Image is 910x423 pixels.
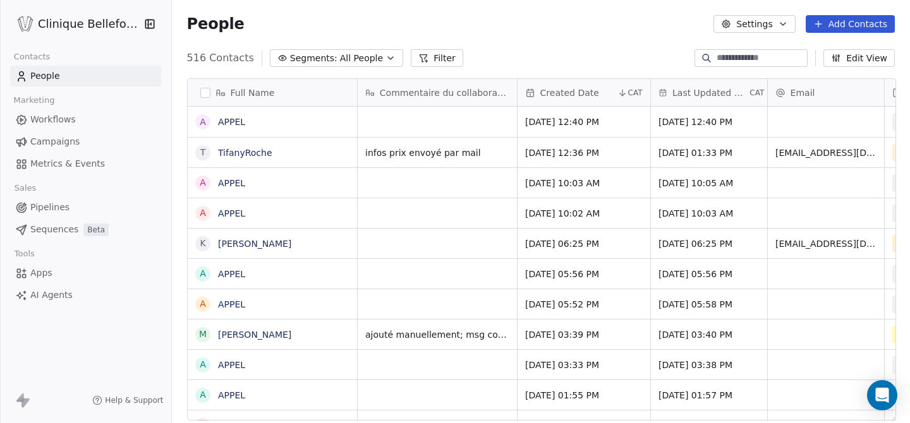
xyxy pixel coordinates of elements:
[105,395,163,405] span: Help & Support
[380,86,509,99] span: Commentaire du collaborateur
[30,135,80,148] span: Campaigns
[30,289,73,302] span: AI Agents
[8,47,56,66] span: Contacts
[10,285,161,306] a: AI Agents
[38,16,141,32] span: Clinique Bellefontaine
[30,266,52,280] span: Apps
[658,298,760,311] span: [DATE] 05:58 PM
[83,223,109,236] span: Beta
[218,330,291,340] a: [PERSON_NAME]
[525,389,643,402] span: [DATE] 01:55 PM
[9,244,40,263] span: Tools
[30,223,78,236] span: Sequences
[775,146,877,159] span: [EMAIL_ADDRESS][DOMAIN_NAME]
[775,237,877,250] span: [EMAIL_ADDRESS][DOMAIN_NAME]
[10,109,161,130] a: Workflows
[15,13,135,35] button: Clinique Bellefontaine
[10,153,161,174] a: Metrics & Events
[218,117,245,127] a: APPEL
[525,177,643,189] span: [DATE] 10:03 AM
[30,113,76,126] span: Workflows
[365,146,509,159] span: infos prix envoyé par mail
[218,269,245,279] a: APPEL
[518,79,650,106] div: Created DateCAT
[806,15,895,33] button: Add Contacts
[525,268,643,280] span: [DATE] 05:56 PM
[768,79,884,106] div: Email
[672,86,747,99] span: Last Updated Date
[218,360,245,370] a: APPEL
[540,86,599,99] span: Created Date
[8,91,60,110] span: Marketing
[340,52,383,65] span: All People
[200,358,206,371] div: A
[525,207,643,220] span: [DATE] 10:02 AM
[199,328,207,341] div: M
[365,328,509,341] span: ajouté manuellement; msg combox, car pas joignable le [DATE]
[200,267,206,280] div: A
[358,79,517,106] div: Commentaire du collaborateur
[200,297,206,311] div: A
[200,237,205,250] div: K
[411,49,463,67] button: Filter
[658,237,760,250] span: [DATE] 06:25 PM
[218,178,245,188] a: APPEL
[200,146,205,159] div: T
[823,49,895,67] button: Edit View
[218,239,291,249] a: [PERSON_NAME]
[200,206,206,220] div: A
[218,208,245,218] a: APPEL
[525,359,643,371] span: [DATE] 03:33 PM
[9,179,42,198] span: Sales
[658,146,760,159] span: [DATE] 01:33 PM
[218,390,245,400] a: APPEL
[92,395,163,405] a: Help & Support
[658,207,760,220] span: [DATE] 10:03 AM
[658,116,760,128] span: [DATE] 12:40 PM
[218,148,272,158] a: TifanyRoche
[290,52,337,65] span: Segments:
[200,176,206,189] div: A
[187,51,254,66] span: 516 Contacts
[187,15,245,33] span: People
[10,263,161,283] a: Apps
[231,86,275,99] span: Full Name
[525,237,643,250] span: [DATE] 06:25 PM
[658,268,760,280] span: [DATE] 05:56 PM
[10,131,161,152] a: Campaigns
[200,388,206,402] div: A
[18,16,33,32] img: Logo_Bellefontaine_Black.png
[525,328,643,341] span: [DATE] 03:39 PM
[30,157,105,170] span: Metrics & Events
[791,86,815,99] span: Email
[713,15,795,33] button: Settings
[30,69,60,83] span: People
[658,328,760,341] span: [DATE] 03:40 PM
[658,359,760,371] span: [DATE] 03:38 PM
[10,66,161,86] a: People
[525,146,643,159] span: [DATE] 12:36 PM
[658,177,760,189] span: [DATE] 10:05 AM
[867,380,897,410] div: Open Intercom Messenger
[30,201,70,214] span: Pipelines
[658,389,760,402] span: [DATE] 01:57 PM
[218,299,245,309] a: APPEL
[749,88,764,98] span: CAT
[10,197,161,218] a: Pipelines
[628,88,642,98] span: CAT
[525,116,643,128] span: [DATE] 12:40 PM
[200,116,206,129] div: A
[525,298,643,311] span: [DATE] 05:52 PM
[188,79,357,106] div: Full Name
[188,107,358,421] div: grid
[651,79,767,106] div: Last Updated DateCAT
[10,219,161,240] a: SequencesBeta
